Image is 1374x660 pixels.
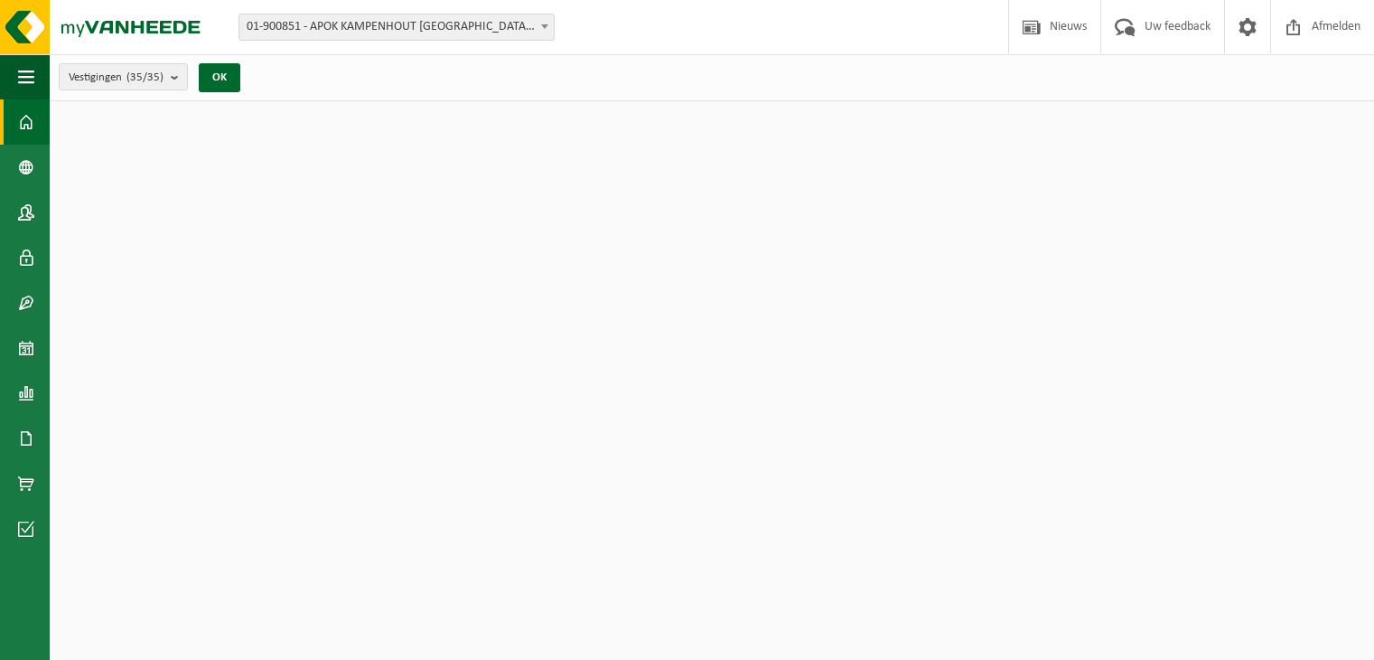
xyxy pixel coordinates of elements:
count: (35/35) [126,71,164,83]
button: Vestigingen(35/35) [59,63,188,90]
span: 01-900851 - APOK KAMPENHOUT NV - KAMPENHOUT [239,14,554,40]
span: 01-900851 - APOK KAMPENHOUT NV - KAMPENHOUT [238,14,555,41]
button: OK [199,63,240,92]
span: Vestigingen [69,64,164,91]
